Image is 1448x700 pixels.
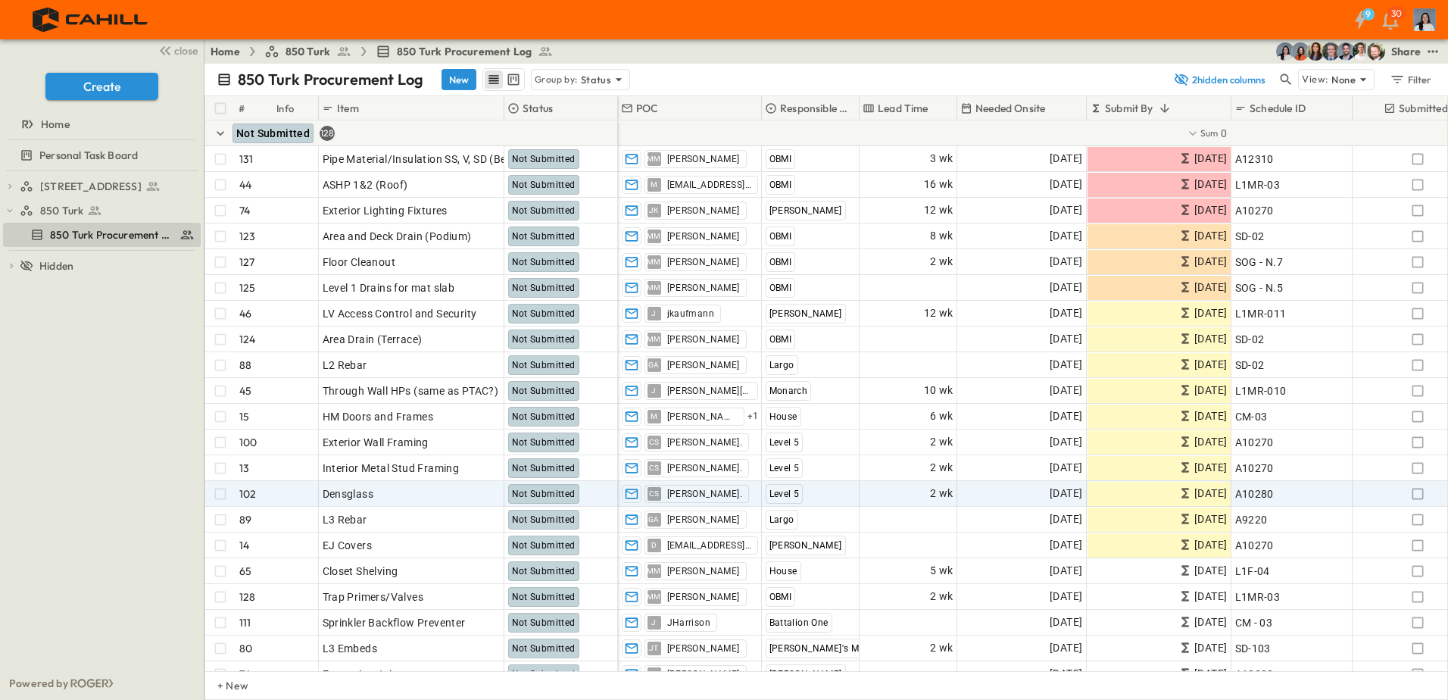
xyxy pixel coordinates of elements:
p: 74 [239,203,250,218]
span: Exterior Wall Framing [323,435,429,450]
span: OBMI [769,231,792,242]
span: Not Submitted [512,231,576,242]
span: + 1 [747,409,759,424]
span: CM - 03 [1235,615,1273,630]
p: Needed Onsite [975,101,1045,116]
span: [PERSON_NAME]. [667,488,743,500]
span: [DATE] [1194,433,1227,451]
span: L3 Embeds [323,641,378,656]
span: CM-03 [1235,409,1268,424]
span: SD-103 [1235,641,1271,656]
span: [DATE] [1050,459,1082,477]
p: 125 [239,280,256,295]
span: MM [647,287,661,288]
p: Submit By [1105,101,1153,116]
button: Sort [1156,100,1173,117]
span: SD-02 [1235,229,1265,244]
span: [PERSON_NAME] [667,565,740,577]
span: [DATE] [1194,408,1227,425]
div: Info [276,87,295,130]
span: Home [41,117,70,132]
p: 124 [239,332,256,347]
span: CS [649,442,660,442]
img: Casey Kasten (ckasten@cahill-sf.com) [1337,42,1355,61]
p: Item [337,101,359,116]
p: 44 [239,177,251,192]
div: 128 [320,126,335,141]
p: 13 [239,461,249,476]
img: Daniel Esposito (desposito@cahill-sf.com) [1367,42,1385,61]
span: Floor Cleanout [323,255,396,270]
span: [DATE] [1194,562,1227,580]
span: MM [647,339,661,339]
span: Not Submitted [512,489,576,499]
span: Level 5 [769,463,800,473]
span: [STREET_ADDRESS] [40,179,142,194]
span: JK [649,210,659,211]
img: Stephanie McNeill (smcneill@cahill-sf.com) [1291,42,1309,61]
p: 100 [239,435,257,450]
span: Area and Deck Drain (Podium) [323,229,472,244]
span: [DATE] [1050,279,1082,296]
p: View: [1302,71,1328,88]
p: 102 [239,486,257,502]
span: [PERSON_NAME] [667,333,740,345]
span: 2 wk [930,459,953,477]
img: Profile Picture [1413,8,1436,31]
span: OBMI [769,257,792,267]
p: 131 [239,152,254,167]
span: L3 Rebar [323,512,367,527]
span: Not Submitted [512,411,576,422]
img: Cindy De Leon (cdeleon@cahill-sf.com) [1276,42,1294,61]
span: [DATE] [1194,253,1227,270]
span: Through Wall HPs (same as PTAC?) [323,383,499,398]
span: EJ Covers [323,538,373,553]
img: Kyle Baltes (kbaltes@cahill-sf.com) [1352,42,1370,61]
span: 2 wk [930,253,953,270]
img: Kim Bowen (kbowen@cahill-sf.com) [1306,42,1325,61]
span: Not Submitted [512,540,576,551]
span: D [651,545,657,545]
span: 12 wk [924,202,953,219]
p: 14 [239,538,249,553]
span: Pipe Material/Insulation SS, V, SD (Below Ground) [323,152,569,167]
span: 16 wk [924,176,953,193]
span: [PERSON_NAME] [667,642,740,655]
button: 9 [1345,6,1375,33]
span: [DATE] [1194,639,1227,657]
span: [DATE] [1194,202,1227,219]
span: Not Submitted [512,154,576,164]
div: Share [1391,44,1421,59]
button: kanban view [504,70,523,89]
p: Lead Time [878,101,928,116]
p: 30 [1391,8,1402,20]
span: [EMAIL_ADDRESS][DOMAIN_NAME] [667,179,751,191]
span: [DATE] [1050,485,1082,502]
a: 850 Turk [20,200,198,221]
span: [PERSON_NAME] [667,256,740,268]
span: MM [647,596,661,597]
span: Level 5 [769,437,800,448]
span: Level 1 Drains for mat slab [323,280,455,295]
div: Info [273,96,319,120]
span: [DATE] [1194,614,1227,631]
a: 850 Turk [264,44,351,59]
span: Battalion One [769,617,829,628]
span: [PERSON_NAME] [769,308,842,319]
span: [PERSON_NAME] [769,669,842,680]
span: [PERSON_NAME] [667,359,740,371]
span: SD-02 [1235,358,1265,373]
span: Not Submitted [512,308,576,319]
p: 76 [239,667,251,682]
a: 850 Turk Procurement Log [376,44,553,59]
span: ASHP 1&2 (Roof) [323,177,408,192]
span: [DATE] [1194,665,1227,683]
span: Not Submitted [512,386,576,396]
span: A10270 [1235,203,1274,218]
span: OBMI [769,592,792,602]
span: Expansion Joints [323,667,408,682]
span: [DATE] [1194,459,1227,477]
span: Not Submitted [512,566,576,577]
a: Personal Task Board [3,145,198,166]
